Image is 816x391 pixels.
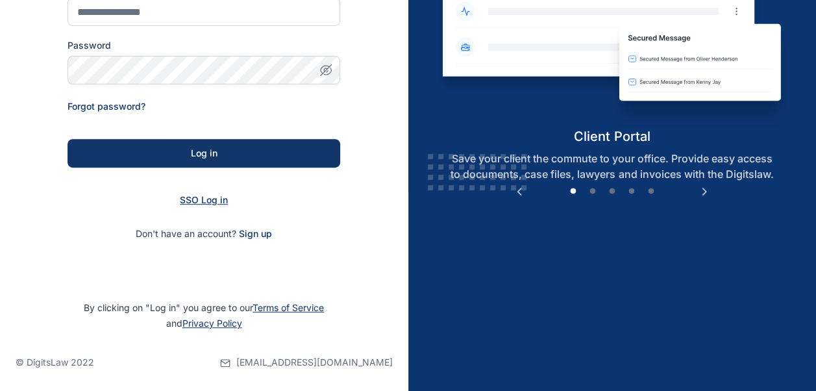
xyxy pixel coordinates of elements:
h5: client portal [432,127,792,145]
button: Previous [513,185,526,198]
button: Log in [68,139,340,168]
p: By clicking on "Log in" you agree to our [16,300,393,331]
p: © DigitsLaw 2022 [16,356,94,369]
button: Next [698,185,711,198]
button: 4 [625,185,638,198]
span: and [166,318,242,329]
span: [EMAIL_ADDRESS][DOMAIN_NAME] [236,356,393,369]
button: 2 [586,185,599,198]
span: Sign up [239,227,272,240]
label: Password [68,39,340,52]
button: 3 [606,185,619,198]
a: Forgot password? [68,101,145,112]
button: 5 [645,185,658,198]
a: SSO Log in [180,194,228,205]
div: Log in [88,147,319,160]
a: Sign up [239,228,272,239]
a: Terms of Service [253,302,324,313]
a: Privacy Policy [182,318,242,329]
p: Don't have an account? [68,227,340,240]
button: 1 [567,185,580,198]
p: Save your client the commute to your office. Provide easy access to documents, case files, lawyer... [432,151,792,182]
